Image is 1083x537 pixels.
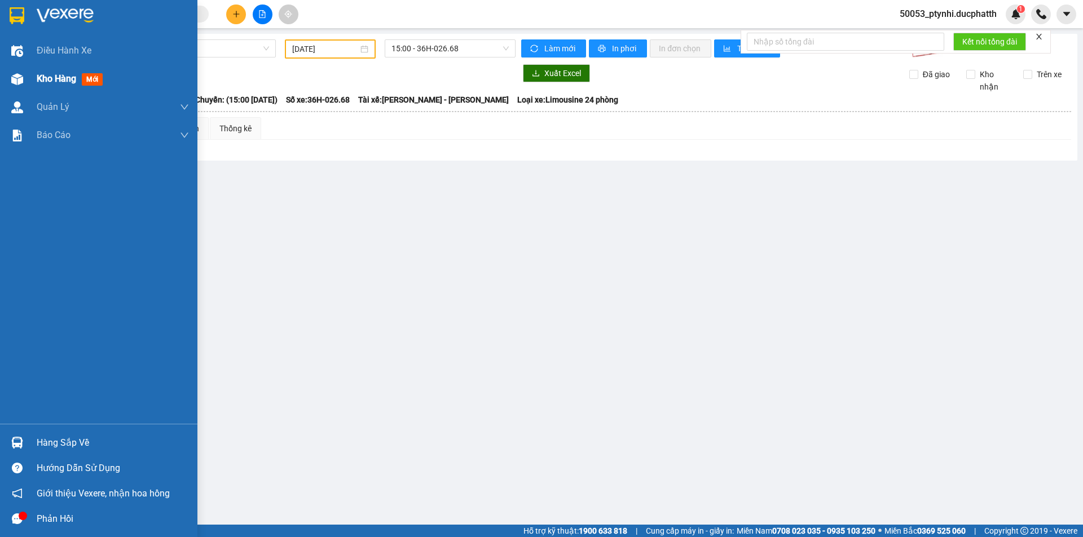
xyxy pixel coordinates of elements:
[737,525,875,537] span: Miền Nam
[517,94,618,106] span: Loại xe: Limousine 24 phòng
[37,460,189,477] div: Hướng dẫn sử dụng
[747,33,944,51] input: Nhập số tổng đài
[1020,527,1028,535] span: copyright
[589,39,647,57] button: printerIn phơi
[953,33,1026,51] button: Kết nối tổng đài
[878,529,882,533] span: ⚪️
[1062,9,1072,19] span: caret-down
[544,42,577,55] span: Làm mới
[180,103,189,112] span: down
[11,45,23,57] img: warehouse-icon
[544,67,581,79] span: Xuất Excel
[391,40,509,57] span: 15:00 - 36H-026.68
[358,94,509,106] span: Tài xế: [PERSON_NAME] - [PERSON_NAME]
[1019,5,1023,13] span: 1
[253,5,272,24] button: file-add
[258,10,266,18] span: file-add
[612,42,638,55] span: In phơi
[37,73,76,84] span: Kho hàng
[723,45,733,54] span: bar-chart
[962,35,1017,48] span: Kết nối tổng đài
[772,526,875,535] strong: 0708 023 035 - 0935 103 250
[1011,9,1021,19] img: icon-new-feature
[12,463,23,473] span: question-circle
[12,488,23,499] span: notification
[279,5,298,24] button: aim
[646,525,734,537] span: Cung cấp máy in - giấy in:
[1056,5,1076,24] button: caret-down
[12,513,23,524] span: message
[37,128,71,142] span: Báo cáo
[1036,9,1046,19] img: phone-icon
[37,486,170,500] span: Giới thiệu Vexere, nhận hoa hồng
[917,526,966,535] strong: 0369 525 060
[523,525,627,537] span: Hỗ trợ kỹ thuật:
[195,94,278,106] span: Chuyến: (15:00 [DATE])
[918,68,954,81] span: Đã giao
[180,131,189,140] span: down
[1035,33,1043,41] span: close
[284,10,292,18] span: aim
[82,73,103,86] span: mới
[232,10,240,18] span: plus
[530,45,540,54] span: sync
[521,39,586,57] button: syncLàm mới
[226,5,246,24] button: plus
[1032,68,1066,81] span: Trên xe
[37,43,91,57] span: Điều hành xe
[579,526,627,535] strong: 1900 633 818
[884,525,966,537] span: Miền Bắc
[891,7,1006,21] span: 50053_ptynhi.ducphatth
[975,68,1015,93] span: Kho nhận
[11,101,23,113] img: warehouse-icon
[650,39,711,57] button: In đơn chọn
[37,100,69,114] span: Quản Lý
[37,434,189,451] div: Hàng sắp về
[11,73,23,85] img: warehouse-icon
[10,7,24,24] img: logo-vxr
[292,43,358,55] input: 23/04/2025
[286,94,350,106] span: Số xe: 36H-026.68
[974,525,976,537] span: |
[598,45,607,54] span: printer
[1017,5,1025,13] sup: 1
[714,39,780,57] button: bar-chartThống kê
[523,64,590,82] button: downloadXuất Excel
[532,69,540,78] span: download
[11,130,23,141] img: solution-icon
[11,437,23,449] img: warehouse-icon
[219,122,252,135] div: Thống kê
[37,511,189,527] div: Phản hồi
[636,525,637,537] span: |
